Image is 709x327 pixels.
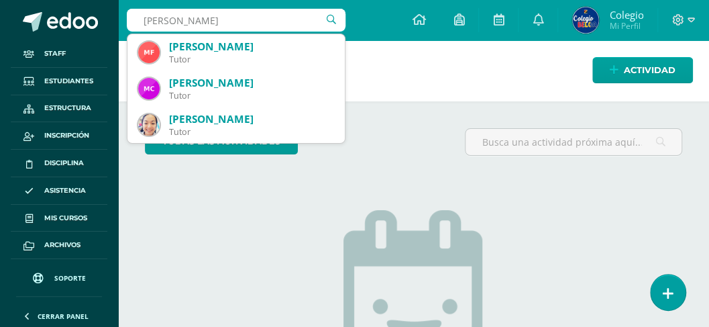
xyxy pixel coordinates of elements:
[11,232,107,259] a: Archivos
[169,76,334,90] div: [PERSON_NAME]
[138,78,160,99] img: b4242c20f0a7edcae512d1f80fb18895.png
[44,76,93,87] span: Estudiantes
[38,312,89,321] span: Cerrar panel
[624,58,675,83] span: Actividad
[44,240,80,250] span: Archivos
[609,8,643,21] span: Colegio
[138,114,160,136] img: d5f95e36dc8264a27689e2e27f99036c.png
[169,90,334,101] div: Tutor
[11,205,107,232] a: Mis cursos
[134,40,693,101] h1: Actividades
[138,42,160,63] img: 577d2c768a5d490d2e2006a9fb237313.png
[44,130,89,141] span: Inscripción
[44,158,84,169] span: Disciplina
[169,40,334,54] div: [PERSON_NAME]
[11,68,107,95] a: Estudiantes
[169,126,334,138] div: Tutor
[169,112,334,126] div: [PERSON_NAME]
[592,57,693,83] a: Actividad
[11,177,107,205] a: Asistencia
[44,185,86,196] span: Asistencia
[54,273,86,283] span: Soporte
[609,20,643,32] span: Mi Perfil
[169,54,334,65] div: Tutor
[44,103,91,113] span: Estructura
[11,150,107,177] a: Disciplina
[572,7,599,34] img: c600e396c05fc968532ff46e374ede2f.png
[466,129,681,155] input: Busca una actividad próxima aquí...
[44,48,66,59] span: Staff
[11,122,107,150] a: Inscripción
[127,9,345,32] input: Busca un usuario...
[16,260,102,293] a: Soporte
[11,40,107,68] a: Staff
[44,213,87,224] span: Mis cursos
[11,95,107,123] a: Estructura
